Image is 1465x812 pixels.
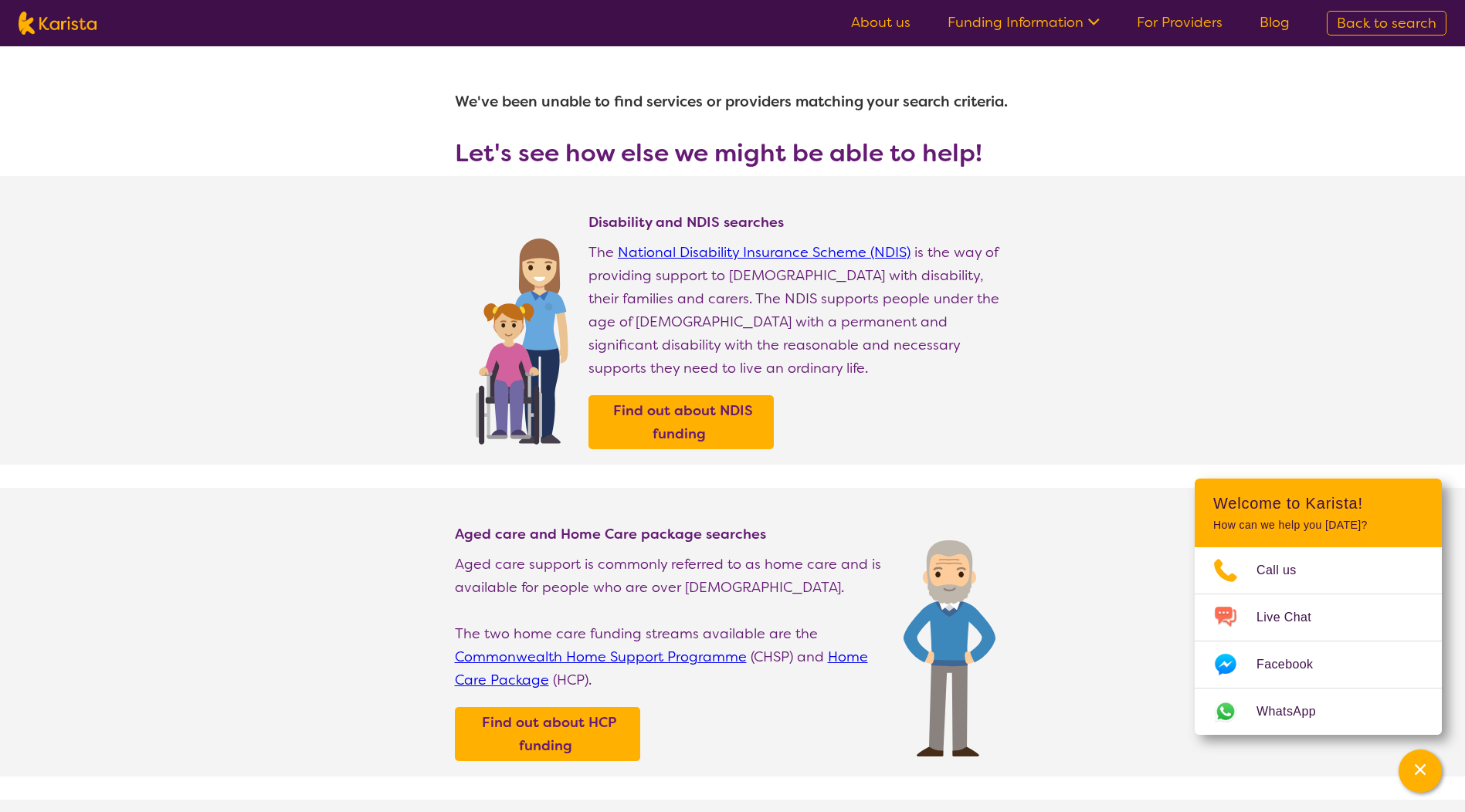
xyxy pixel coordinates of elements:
img: Karista logo [19,12,97,35]
img: Find NDIS and Disability services and providers [470,228,573,445]
a: National Disability Insurance Scheme (NDIS) [618,243,911,262]
p: How can we help you [DATE]? [1213,519,1423,532]
h1: We've been unable to find services or providers matching your search criteria. [455,83,1011,120]
ul: Choose channel [1195,547,1442,735]
a: Blog [1260,13,1290,32]
a: Funding Information [948,13,1100,32]
a: Find out about NDIS funding [592,399,770,445]
span: WhatsApp [1256,700,1334,723]
span: Live Chat [1256,606,1330,629]
h4: Aged care and Home Care package searches [455,525,888,543]
h4: Disability and NDIS searches [588,213,1011,232]
span: Back to search [1337,14,1436,32]
p: The two home care funding streams available are the (CHSP) and (HCP). [455,622,888,692]
a: Back to search [1327,11,1446,36]
img: Find Age care and home care package services and providers [904,540,995,756]
div: Channel Menu [1195,479,1442,735]
h2: Welcome to Karista! [1213,494,1423,513]
span: Call us [1256,559,1315,582]
a: For Providers [1137,13,1223,32]
b: Find out about NDIS funding [613,401,753,443]
a: About us [851,13,911,32]
span: Facebook [1256,653,1331,676]
button: Channel Menu [1399,749,1442,793]
h3: Let's see how else we might be able to help! [455,139,1011,167]
p: Aged care support is commonly referred to as home care and is available for people who are over [... [455,553,888,599]
p: The is the way of providing support to [DEMOGRAPHIC_DATA] with disability, their families and car... [588,241,1011,380]
a: Commonwealth Home Support Programme [455,648,747,666]
b: Find out about HCP funding [482,713,616,755]
a: Find out about HCP funding [459,711,636,757]
a: Web link opens in a new tab. [1195,689,1442,735]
